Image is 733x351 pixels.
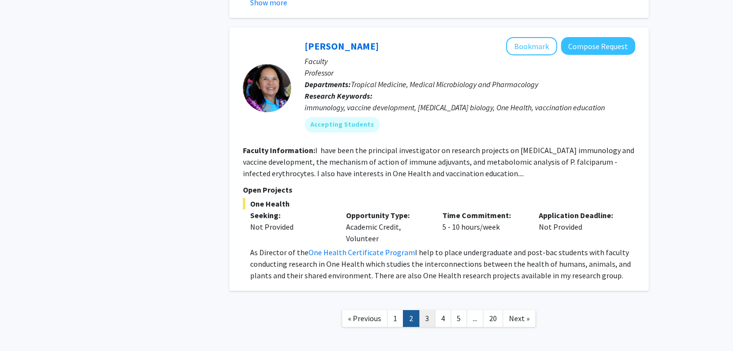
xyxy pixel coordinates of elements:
b: Departments: [305,79,351,89]
button: Compose Request to Sandra Chang [561,37,635,55]
p: Opportunity Type: [346,209,428,221]
p: Time Commitment: [442,209,524,221]
a: [PERSON_NAME] [305,40,379,52]
p: As Director of the I help to place undergraduate and post-bac students with faculty conducting re... [250,247,635,281]
a: Next [503,310,536,327]
a: 1 [387,310,403,327]
a: Previous [342,310,387,327]
p: Faculty [305,55,635,67]
span: « Previous [348,313,381,323]
span: ... [473,313,477,323]
a: One Health Certificate Program [308,247,415,257]
span: One Health [243,198,635,209]
p: Seeking: [250,209,332,221]
b: Faculty Information: [243,145,315,155]
p: Open Projects [243,184,635,195]
div: Not Provided [532,209,628,244]
mat-chip: Accepting Students [305,117,380,132]
button: Add Sandra Chang to Bookmarks [506,37,557,55]
p: Professor [305,67,635,78]
a: 3 [419,310,435,327]
nav: Page navigation [229,300,649,339]
iframe: Chat [7,308,41,344]
div: Not Provided [250,221,332,233]
fg-read-more: I have been the principal investigator on research projects on [MEDICAL_DATA] immunology and vacc... [243,145,634,178]
div: immunology, vaccine development, [MEDICAL_DATA] biology, One Health, vaccination education [305,102,635,113]
span: Next » [509,313,530,323]
a: 5 [451,310,467,327]
a: 4 [435,310,451,327]
div: Academic Credit, Volunteer [339,209,435,244]
b: Research Keywords: [305,91,373,101]
span: Tropical Medicine, Medical Microbiology and Pharmacology [351,79,538,89]
p: Application Deadline: [539,209,621,221]
a: 20 [483,310,503,327]
a: 2 [403,310,419,327]
div: 5 - 10 hours/week [435,209,532,244]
